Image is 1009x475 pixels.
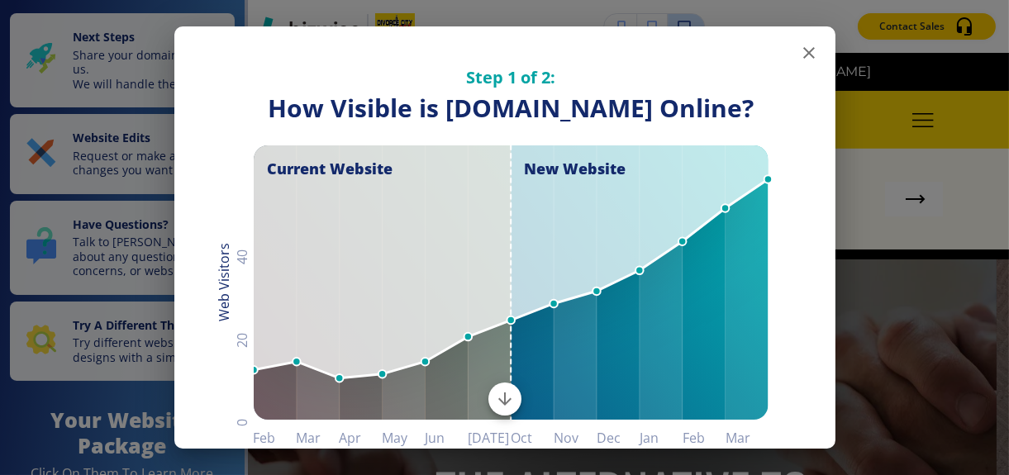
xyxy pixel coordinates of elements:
[469,426,512,449] h6: [DATE]
[297,426,340,449] h6: Mar
[426,426,469,449] h6: Jun
[726,426,769,449] h6: Mar
[683,426,726,449] h6: Feb
[383,426,426,449] h6: May
[554,426,597,449] h6: Nov
[640,426,683,449] h6: Jan
[597,426,640,449] h6: Dec
[254,426,297,449] h6: Feb
[512,426,554,449] h6: Oct
[488,382,521,416] button: Scroll to bottom
[340,426,383,449] h6: Apr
